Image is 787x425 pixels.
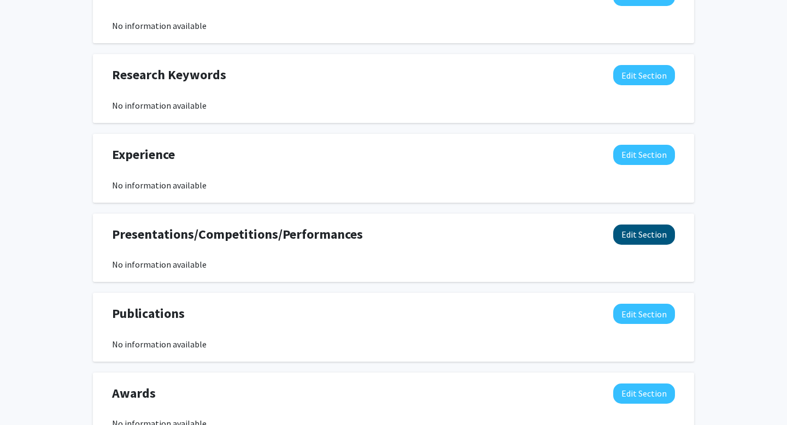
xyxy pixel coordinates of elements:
[112,304,185,323] span: Publications
[112,19,675,32] div: No information available
[112,225,363,244] span: Presentations/Competitions/Performances
[112,65,226,85] span: Research Keywords
[112,338,675,351] div: No information available
[112,145,175,164] span: Experience
[613,145,675,165] button: Edit Experience
[112,179,675,192] div: No information available
[112,258,675,271] div: No information available
[112,383,156,403] span: Awards
[8,376,46,417] iframe: Chat
[613,65,675,85] button: Edit Research Keywords
[613,225,675,245] button: Edit Presentations/Competitions/Performances
[613,383,675,404] button: Edit Awards
[112,99,675,112] div: No information available
[613,304,675,324] button: Edit Publications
